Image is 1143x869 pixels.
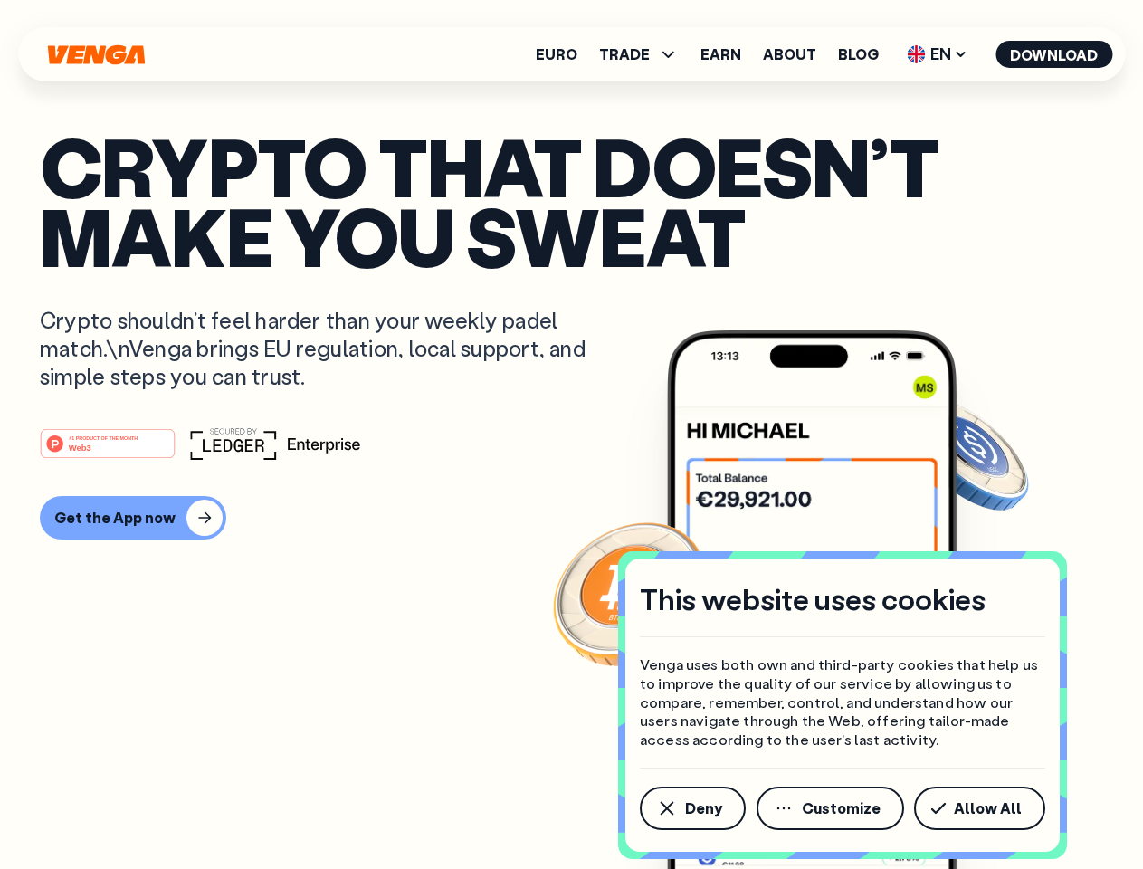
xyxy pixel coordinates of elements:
a: Get the App now [40,496,1103,540]
span: TRADE [599,43,679,65]
a: Euro [536,47,577,62]
button: Customize [757,787,904,830]
a: #1 PRODUCT OF THE MONTHWeb3 [40,439,176,463]
button: Deny [640,787,746,830]
h4: This website uses cookies [640,580,986,618]
span: EN [900,40,974,69]
span: Allow All [954,801,1022,816]
img: Bitcoin [549,511,712,674]
button: Allow All [914,787,1045,830]
button: Get the App now [40,496,226,540]
img: USDC coin [902,389,1033,520]
button: Download [995,41,1112,68]
p: Venga uses both own and third-party cookies that help us to improve the quality of our service by... [640,655,1045,750]
a: About [763,47,816,62]
a: Blog [838,47,879,62]
img: flag-uk [907,45,925,63]
tspan: #1 PRODUCT OF THE MONTH [69,434,138,440]
span: Deny [685,801,722,816]
svg: Home [45,44,147,65]
a: Earn [700,47,741,62]
span: TRADE [599,47,650,62]
div: Get the App now [54,509,176,527]
span: Customize [802,801,881,816]
p: Crypto that doesn’t make you sweat [40,131,1103,270]
tspan: Web3 [69,442,91,452]
p: Crypto shouldn’t feel harder than your weekly padel match.\nVenga brings EU regulation, local sup... [40,306,612,391]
